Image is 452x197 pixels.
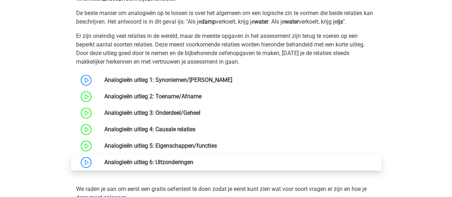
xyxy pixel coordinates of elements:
b: water [254,18,268,25]
div: Analogieën uitleg 5: Eigenschappen/functies [99,142,379,150]
b: damp [201,18,216,25]
p: Er zijn oneindig veel relaties in de wereld, maar de meeste opgaven in het assessment zijn terug ... [76,32,376,66]
div: Analogieën uitleg 2: Toename/Afname [99,92,379,101]
div: Analogieën uitleg 1: Synoniemen/[PERSON_NAME] [99,76,379,84]
div: Analogieën uitleg 4: Causale relaties [99,125,379,134]
div: Analogieën uitleg 3: Onderdeel/Geheel [99,109,379,117]
div: Analogieën uitleg 6: Uitzonderingen [99,158,379,167]
b: ijs [337,18,343,25]
b: water [285,18,299,25]
p: De beste manier om analogieën op te lossen is over het algemeen om een logische zin te vormen die... [76,9,376,26]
